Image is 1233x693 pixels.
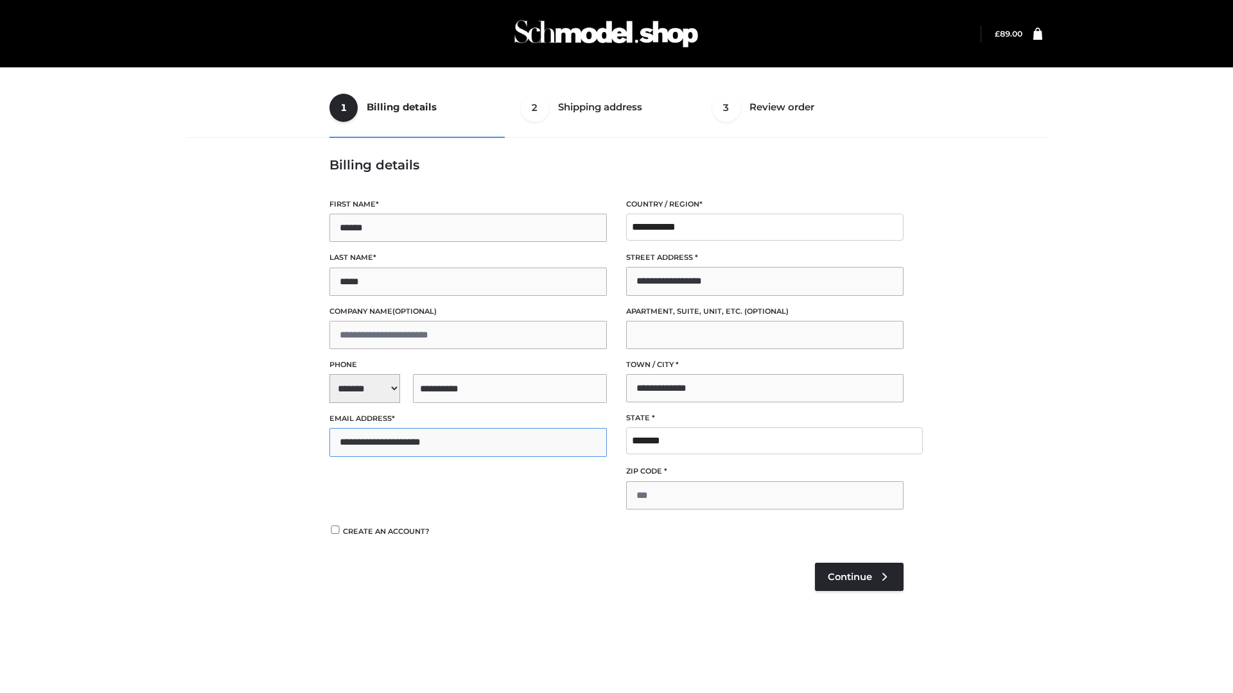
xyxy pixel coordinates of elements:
span: £ [995,29,1000,38]
img: Schmodel Admin 964 [510,8,703,59]
label: Last name [329,252,607,264]
a: £89.00 [995,29,1022,38]
span: Create an account? [343,527,430,536]
label: Country / Region [626,198,904,210]
span: (optional) [392,307,437,316]
label: Email address [329,413,607,425]
label: ZIP Code [626,465,904,477]
input: Create an account? [329,526,341,534]
label: Street address [626,252,904,264]
h3: Billing details [329,157,904,173]
label: Town / City [626,359,904,371]
label: State [626,412,904,424]
span: (optional) [744,307,789,316]
label: Company name [329,305,607,318]
bdi: 89.00 [995,29,1022,38]
label: Phone [329,359,607,371]
label: Apartment, suite, unit, etc. [626,305,904,318]
span: Continue [828,571,872,583]
label: First name [329,198,607,210]
a: Continue [815,563,904,591]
